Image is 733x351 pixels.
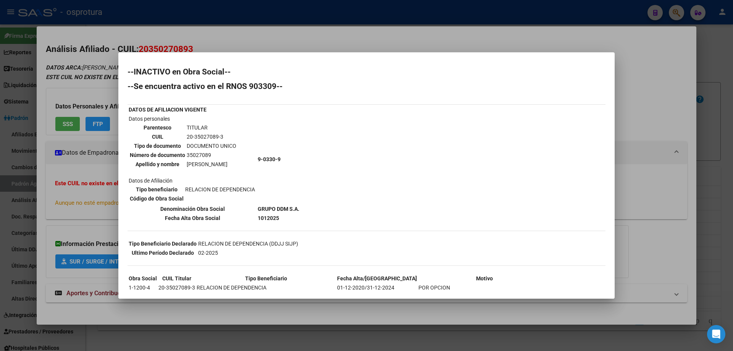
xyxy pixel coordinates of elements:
[258,215,279,221] b: 1012025
[128,249,197,257] th: Ultimo Período Declarado
[337,283,417,292] td: 01-12-2020/31-12-2024
[186,160,237,168] td: [PERSON_NAME]
[129,185,184,194] th: Tipo beneficiario
[185,185,255,194] td: RELACION DE DEPENDENCIA
[128,68,605,76] h2: --INACTIVO en Obra Social--
[186,123,237,132] td: TITULAR
[418,283,551,292] td: POR OPCION
[129,123,186,132] th: Parentesco
[129,133,186,141] th: CUIL
[129,107,207,113] b: DATOS DE AFILIACION VIGENTE
[186,142,237,150] td: DOCUMENTO UNICO
[186,133,237,141] td: 20-35027089-3
[129,160,186,168] th: Apellido y nombre
[196,274,336,283] th: Tipo Beneficiario
[128,205,257,213] th: Denominación Obra Social
[418,274,551,283] th: Motivo
[129,142,186,150] th: Tipo de documento
[158,274,195,283] th: CUIL Titular
[707,325,725,343] div: Open Intercom Messenger
[258,156,281,162] b: 9-0330-9
[258,206,299,212] b: GRUPO DDM S.A.
[128,239,197,248] th: Tipo Beneficiario Declarado
[158,283,195,292] td: 20-35027089-3
[128,283,157,292] td: 1-1200-4
[128,82,605,90] h2: --Se encuentra activo en el RNOS 903309--
[128,115,257,204] td: Datos personales Datos de Afiliación
[198,239,299,248] td: RELACION DE DEPENDENCIA (DDJJ SIJP)
[196,283,336,292] td: RELACION DE DEPENDENCIA
[337,274,417,283] th: Fecha Alta/[GEOGRAPHIC_DATA]
[186,151,237,159] td: 35027089
[129,194,184,203] th: Código de Obra Social
[129,151,186,159] th: Número de documento
[128,214,257,222] th: Fecha Alta Obra Social
[198,249,299,257] td: 02-2025
[128,274,157,283] th: Obra Social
